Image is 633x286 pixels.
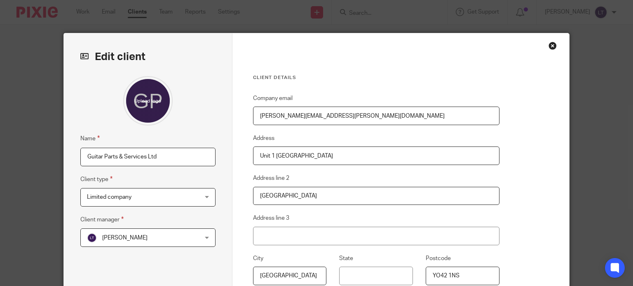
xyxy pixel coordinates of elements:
[426,254,451,263] label: Postcode
[253,174,289,182] label: Address line 2
[253,254,263,263] label: City
[80,174,113,184] label: Client type
[253,134,274,142] label: Address
[253,214,289,222] label: Address line 3
[253,94,293,102] label: Company email
[339,254,353,263] label: State
[549,42,557,50] div: Close this dialog window
[80,50,216,64] h2: Edit client
[87,233,97,243] img: svg%3E
[102,235,148,241] span: [PERSON_NAME]
[253,74,499,81] h3: Client details
[80,215,124,224] label: Client manager
[87,194,131,200] span: Limited company
[80,134,100,143] label: Name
